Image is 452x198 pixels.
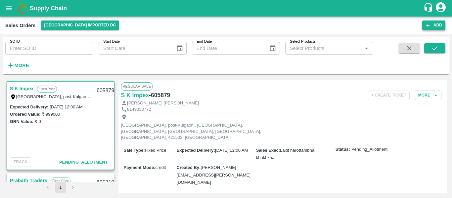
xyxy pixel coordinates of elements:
[121,82,153,90] span: Regular Sale
[256,148,315,160] span: Laxit narottambhai khakhkhar
[17,2,30,15] img: logo
[10,84,34,93] a: S K Impex
[124,165,156,170] label: Payment Mode :
[10,176,47,185] a: Prabath Traders
[121,122,270,141] p: [GEOGRAPHIC_DATA], post-Kulgaon,, [GEOGRAPHIC_DATA], [GEOGRAPHIC_DATA], [GEOGRAPHIC_DATA], [GEOGR...
[93,175,118,190] div: 605710
[215,148,248,153] span: [DATE] 12:00 AM
[42,112,60,117] label: ₹ 999000
[266,42,279,55] button: Choose date
[5,21,36,30] div: Sales Orders
[351,146,387,153] span: Pending_Allotment
[192,42,264,55] input: End Date
[127,100,199,106] p: [PERSON_NAME] [PERSON_NAME]
[55,182,66,193] button: page 1
[99,42,171,55] input: Start Date
[156,165,166,170] span: credit
[10,119,33,124] label: GRN Value:
[287,44,360,53] input: Select Products
[177,165,201,170] label: Created By :
[290,39,316,44] label: Select Products
[145,148,166,153] span: Fixed Price
[149,91,170,100] h6: - 605879
[14,63,29,68] strong: More
[42,182,79,193] nav: pagination navigation
[10,112,40,117] label: Ordered Value:
[10,104,48,109] label: Expected Delivery :
[435,1,447,15] div: account of current user
[51,178,70,184] p: Fixed Price
[93,83,118,99] div: 605879
[127,106,151,113] p: 8149333772
[177,148,215,153] label: Expected Delivery :
[5,60,31,71] button: More
[362,44,371,53] button: Open
[35,119,41,124] label: ₹ 0
[10,39,20,44] label: SO ID
[5,42,93,55] input: Enter SO ID
[103,39,120,44] label: Start Date
[173,42,186,55] button: Choose date
[177,165,250,185] span: [PERSON_NAME][EMAIL_ADDRESS][PERSON_NAME][DOMAIN_NAME]
[1,1,17,16] button: open drawer
[423,2,435,14] div: customer-support
[197,39,212,44] label: End Date
[41,20,119,30] button: Select DC
[422,20,445,30] button: Add
[37,86,57,93] p: Fixed Price
[30,5,67,12] b: Supply Chain
[415,91,441,100] button: More
[121,91,149,100] a: S K Impex
[336,146,350,153] label: Status:
[50,104,82,109] label: [DATE] 12:00 AM
[256,148,280,153] label: Sales Exec :
[30,4,423,13] a: Supply Chain
[124,148,145,153] label: Sale Type :
[59,160,108,165] span: Pending_Allotment
[16,94,390,99] label: [GEOGRAPHIC_DATA], post-Kulgaon,, [GEOGRAPHIC_DATA], [GEOGRAPHIC_DATA], [GEOGRAPHIC_DATA], [GEOGR...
